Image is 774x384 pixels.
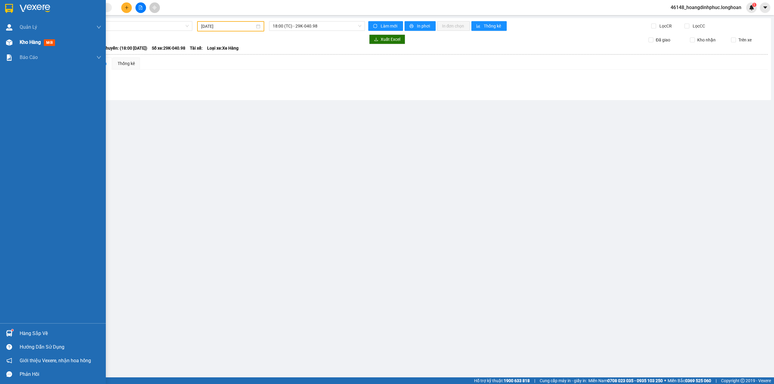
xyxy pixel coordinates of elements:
[740,379,745,383] span: copyright
[17,21,32,26] strong: CSKH:
[374,37,378,42] span: download
[6,39,12,46] img: warehouse-icon
[20,54,38,61] span: Báo cáo
[666,4,746,11] span: 46148_hoangdinhphuc.longhoan
[149,2,160,13] button: aim
[474,377,530,384] span: Hỗ trợ kỹ thuật:
[437,21,470,31] button: In đơn chọn
[138,5,143,10] span: file-add
[716,377,717,384] span: |
[152,5,157,10] span: aim
[44,39,55,46] span: mới
[28,21,189,31] span: Bắc Trung Nam QL1A
[41,12,124,18] span: Ngày in phiếu: 17:37 ngày
[368,21,403,31] button: syncLàm mới
[6,344,12,350] span: question-circle
[484,23,502,29] span: Thống kê
[2,21,46,31] span: [PHONE_NUMBER]
[6,358,12,363] span: notification
[695,37,718,43] span: Kho nhận
[736,37,754,43] span: Trên xe
[369,34,405,44] button: downloadXuất Excel
[409,24,415,29] span: printer
[476,24,481,29] span: bar-chart
[607,378,663,383] strong: 0708 023 035 - 0935 103 250
[690,23,706,29] span: Lọc CC
[6,371,12,377] span: message
[118,60,135,67] div: Thống kê
[103,45,147,51] span: Chuyến: (18:00 [DATE])
[685,378,711,383] strong: 0369 525 060
[5,4,13,13] img: logo-vxr
[20,370,101,379] div: Phản hồi
[417,23,431,29] span: In phơi
[48,21,121,31] span: CÔNG TY TNHH CHUYỂN PHÁT NHANH BẢO AN
[760,2,770,13] button: caret-down
[6,24,12,31] img: warehouse-icon
[20,343,101,352] div: Hướng dẫn sử dụng
[121,2,132,13] button: plus
[664,379,666,382] span: ⚪️
[763,5,768,10] span: caret-down
[653,37,673,43] span: Đã giao
[405,21,436,31] button: printerIn phơi
[471,21,507,31] button: bar-chartThống kê
[125,5,129,10] span: plus
[2,37,93,45] span: Mã đơn: NTKH1109250001
[6,54,12,61] img: solution-icon
[540,377,587,384] span: Cung cấp máy in - giấy in:
[749,5,754,10] img: icon-new-feature
[43,3,122,11] strong: PHIẾU DÁN LÊN HÀNG
[752,3,756,7] sup: 1
[152,45,185,51] span: Số xe: 29K-040.98
[20,23,37,31] span: Quản Lý
[534,377,535,384] span: |
[504,378,530,383] strong: 1900 633 818
[381,23,398,29] span: Làm mới
[373,24,378,29] span: sync
[6,330,12,337] img: warehouse-icon
[96,55,101,60] span: down
[657,23,673,29] span: Lọc CR
[20,357,91,364] span: Giới thiệu Vexere, nhận hoa hồng
[207,45,239,51] span: Loại xe: Xe Hàng
[11,329,13,331] sup: 1
[273,21,362,31] span: 18:00 (TC) - 29K-040.98
[96,25,101,30] span: down
[381,36,400,43] span: Xuất Excel
[753,3,755,7] span: 1
[20,329,101,338] div: Hàng sắp về
[668,377,711,384] span: Miền Bắc
[190,45,203,51] span: Tài xế:
[135,2,146,13] button: file-add
[588,377,663,384] span: Miền Nam
[201,23,255,30] input: 10/09/2025
[20,39,41,45] span: Kho hàng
